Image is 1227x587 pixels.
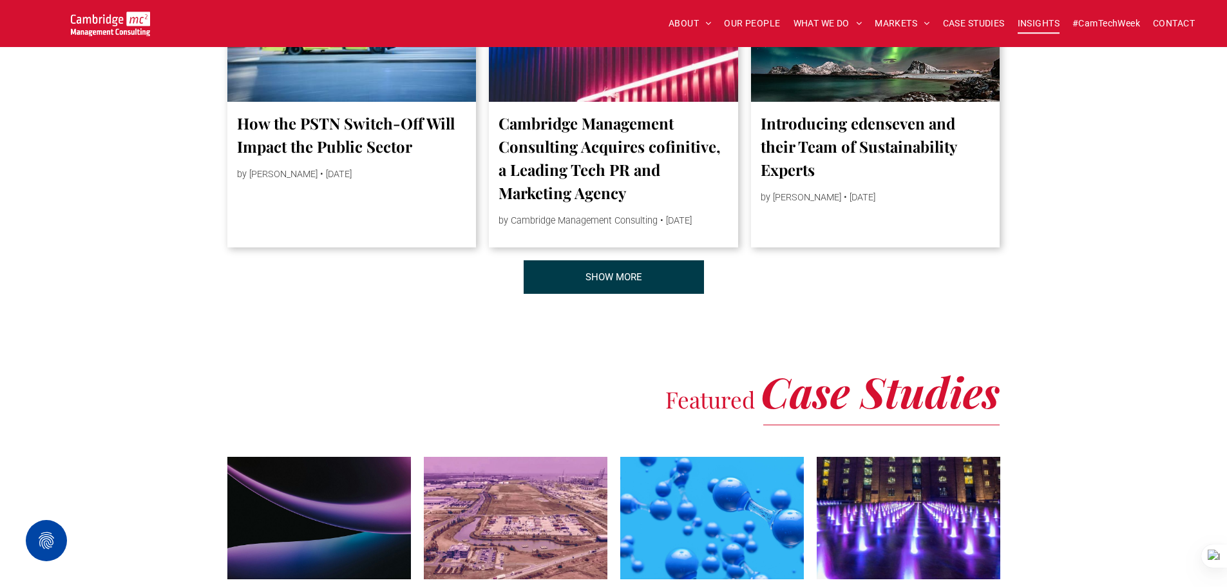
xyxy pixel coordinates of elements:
[787,14,869,34] a: WHAT WE DO
[761,363,1000,419] span: Case Studies
[585,261,642,293] span: SHOW MORE
[937,14,1011,34] a: CASE STUDIES
[1146,14,1201,34] a: CONTACT
[499,111,728,204] a: Cambridge Management Consulting Acquires cofinitive, a Leading Tech PR and Marketing Agency
[71,14,150,27] a: Your Business Transformed | Cambridge Management Consulting
[237,111,467,158] a: How the PSTN Switch-Off Will Impact the Public Sector
[666,215,692,226] span: [DATE]
[237,169,318,180] span: by [PERSON_NAME]
[662,14,718,34] a: ABOUT
[499,215,658,226] span: by Cambridge Management Consulting
[761,111,991,181] a: Introducing edenseven and their Team of Sustainability Experts
[71,12,150,36] img: Cambridge MC Logo, Procurement
[665,384,755,414] span: Featured
[424,457,607,579] a: Aerial shot over London and the River Thames, digital infrastructure
[1066,14,1146,34] a: #CamTechWeek
[761,192,841,203] span: by [PERSON_NAME]
[227,457,411,579] a: Abstract neon arc and a curving seam of light - purple and blue, Procurement
[1011,14,1066,34] a: INSIGHTS
[320,169,323,180] span: •
[718,14,786,34] a: OUR PEOPLE
[868,14,936,34] a: MARKETS
[524,260,704,294] a: INSIGHTS | Cambridge Management Consulting
[844,192,847,203] span: •
[620,457,804,579] a: Several blue molecular models, each consisting of two spheres joined by a short connector, are de...
[817,457,1000,579] a: Rows of purple-lit water fountains are arranged in front of a large brick building with illuminat...
[326,169,352,180] span: [DATE]
[660,215,663,226] span: •
[850,192,875,203] span: [DATE]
